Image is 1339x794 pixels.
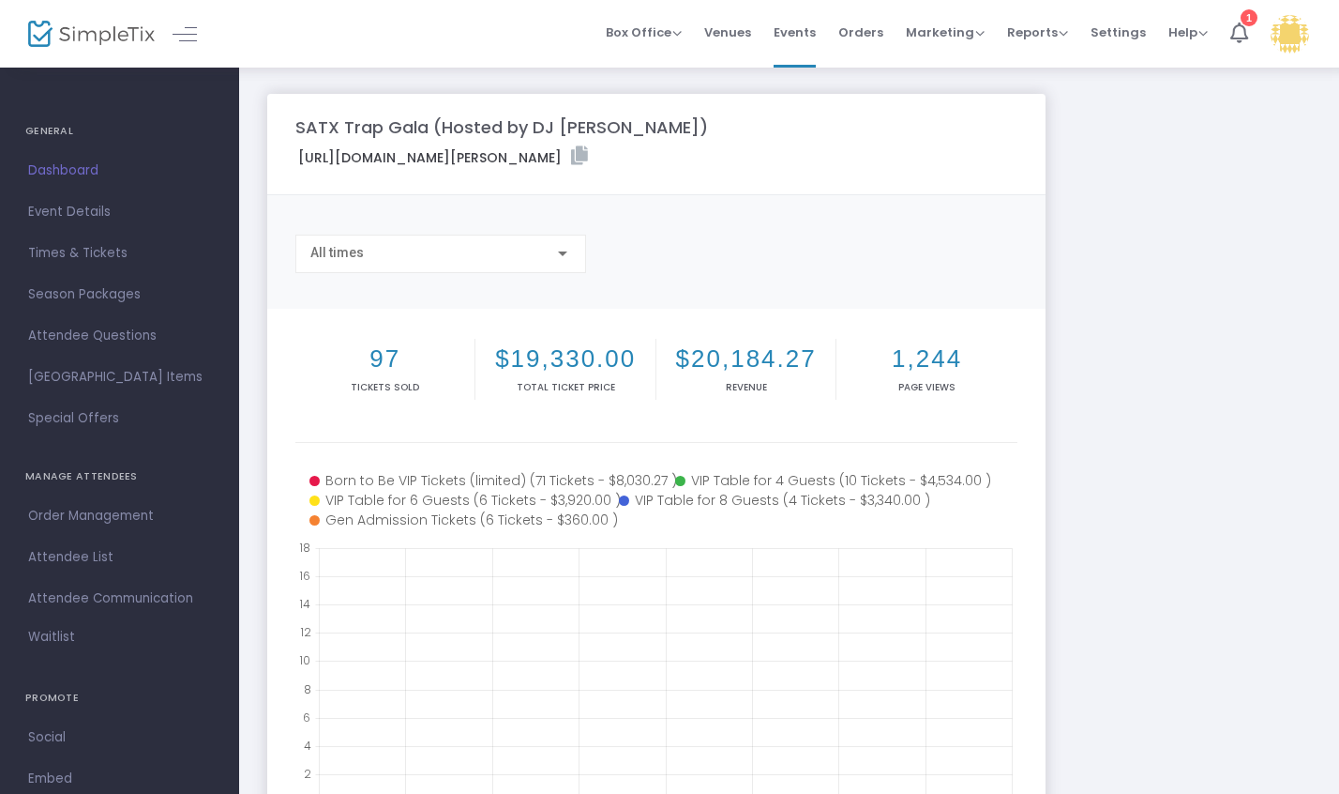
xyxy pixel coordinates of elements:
span: Attendee Questions [28,324,211,348]
h2: $20,184.27 [660,344,832,374]
span: Help [1168,23,1208,41]
text: 2 [304,765,311,781]
text: 10 [299,652,310,668]
span: Season Packages [28,282,211,307]
h4: MANAGE ATTENDEES [25,458,214,496]
text: 18 [299,540,310,556]
h4: GENERAL [25,113,214,150]
h2: 97 [299,344,471,374]
label: [URL][DOMAIN_NAME][PERSON_NAME] [298,146,588,168]
h4: PROMOTE [25,679,214,717]
text: 12 [300,624,311,640]
span: [GEOGRAPHIC_DATA] Items [28,365,211,389]
span: Times & Tickets [28,241,211,266]
text: 14 [299,596,310,612]
span: Box Office [606,23,682,41]
text: 16 [299,568,310,584]
span: Embed [28,767,211,791]
span: Attendee Communication [28,587,211,611]
span: Dashboard [28,159,211,183]
text: 6 [303,709,310,725]
span: All times [310,245,364,260]
p: Tickets sold [299,380,471,394]
span: Settings [1091,8,1146,56]
span: Order Management [28,504,211,528]
span: Marketing [906,23,985,41]
h2: $19,330.00 [479,344,651,374]
span: Attendee List [28,545,211,570]
text: 8 [304,680,311,696]
m-panel-title: SATX Trap Gala (Hosted by DJ [PERSON_NAME]) [295,115,708,140]
h2: 1,244 [840,344,1013,374]
p: Revenue [660,380,832,394]
text: 4 [304,737,311,753]
span: Special Offers [28,406,211,431]
span: Venues [704,8,751,56]
span: Waitlist [28,628,75,647]
span: Social [28,725,211,750]
p: Page Views [840,380,1013,394]
div: 1 [1241,9,1257,26]
span: Reports [1007,23,1068,41]
span: Events [774,8,816,56]
p: Total Ticket Price [479,380,651,394]
span: Orders [838,8,883,56]
span: Event Details [28,200,211,224]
